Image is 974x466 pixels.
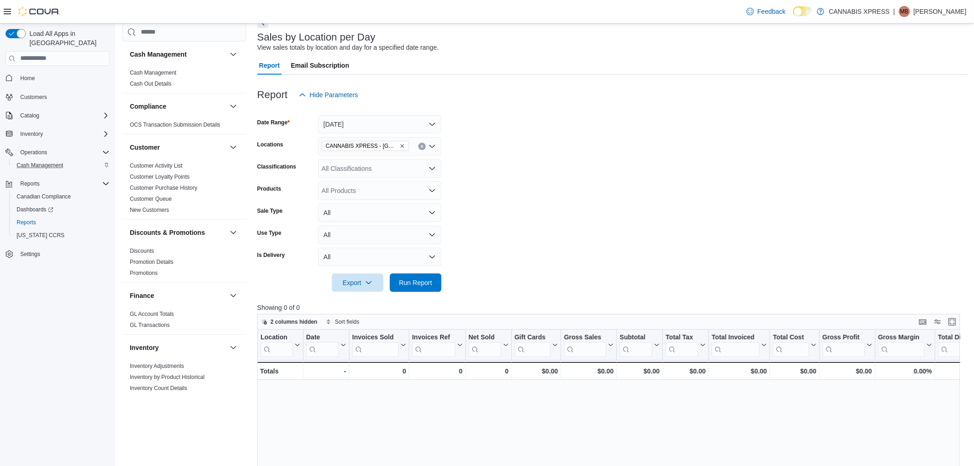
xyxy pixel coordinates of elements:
[13,217,40,228] a: Reports
[122,67,246,93] div: Cash Management
[13,160,67,171] a: Cash Management
[257,251,285,259] label: Is Delivery
[17,128,110,140] span: Inventory
[306,333,339,342] div: Date
[130,321,170,329] span: GL Transactions
[130,50,226,59] button: Cash Management
[130,195,172,203] span: Customer Queue
[130,70,176,76] a: Cash Management
[20,93,47,101] span: Customers
[258,316,321,327] button: 2 columns hidden
[130,311,174,317] a: GL Account Totals
[257,43,439,52] div: View sales totals by location and day for a specified date range.
[130,185,197,191] a: Customer Purchase History
[271,318,318,326] span: 2 columns hidden
[130,270,158,276] a: Promotions
[17,178,43,189] button: Reports
[130,206,169,214] span: New Customers
[412,333,455,342] div: Invoices Ref
[823,333,865,356] div: Gross Profit
[130,143,226,152] button: Customer
[337,274,378,292] span: Export
[352,366,406,377] div: 0
[743,2,789,21] a: Feedback
[564,333,614,356] button: Gross Sales
[352,333,406,356] button: Invoices Sold
[130,362,184,370] span: Inventory Adjustments
[20,149,47,156] span: Operations
[130,310,174,318] span: GL Account Totals
[20,112,39,119] span: Catalog
[228,342,239,353] button: Inventory
[914,6,967,17] p: [PERSON_NAME]
[666,333,706,356] button: Total Tax
[13,191,110,202] span: Canadian Compliance
[261,333,293,342] div: Location
[712,366,767,377] div: $0.00
[228,101,239,112] button: Compliance
[2,90,113,104] button: Customers
[17,110,110,121] span: Catalog
[13,204,110,215] span: Dashboards
[228,49,239,60] button: Cash Management
[666,333,698,356] div: Total Tax
[13,204,57,215] a: Dashboards
[666,366,706,377] div: $0.00
[468,333,501,356] div: Net Sold
[318,115,441,134] button: [DATE]
[412,333,455,356] div: Invoices Ref
[17,110,43,121] button: Catalog
[823,333,865,342] div: Gross Profit
[17,249,44,260] a: Settings
[9,216,113,229] button: Reports
[130,50,187,59] h3: Cash Management
[917,316,928,327] button: Keyboard shortcuts
[130,143,160,152] h3: Customer
[130,173,190,181] span: Customer Loyalty Points
[20,75,35,82] span: Home
[257,32,376,43] h3: Sales by Location per Day
[130,207,169,213] a: New Customers
[17,193,71,200] span: Canadian Compliance
[947,316,958,327] button: Enter fullscreen
[514,333,558,356] button: Gift Cards
[130,384,187,392] span: Inventory Count Details
[932,316,943,327] button: Display options
[17,178,110,189] span: Reports
[122,160,246,219] div: Customer
[9,229,113,242] button: [US_STATE] CCRS
[306,333,339,356] div: Date
[130,184,197,192] span: Customer Purchase History
[429,165,436,172] button: Open list of options
[878,333,924,342] div: Gross Margin
[390,274,441,292] button: Run Report
[326,141,398,151] span: CANNABIS XPRESS - [GEOGRAPHIC_DATA] ([GEOGRAPHIC_DATA])
[261,333,293,356] div: Location
[318,226,441,244] button: All
[122,309,246,334] div: Finance
[899,6,910,17] div: Maggie Baillargeon
[335,318,359,326] span: Sort fields
[228,227,239,238] button: Discounts & Promotions
[17,232,64,239] span: [US_STATE] CCRS
[17,206,53,213] span: Dashboards
[823,333,872,356] button: Gross Profit
[893,6,895,17] p: |
[130,343,159,352] h3: Inventory
[412,366,462,377] div: 0
[878,333,924,356] div: Gross Margin
[2,109,113,122] button: Catalog
[318,248,441,266] button: All
[564,333,606,356] div: Gross Sales
[257,119,290,126] label: Date Range
[712,333,767,356] button: Total Invoiced
[620,333,660,356] button: Subtotal
[620,333,652,356] div: Subtotal
[257,89,288,100] h3: Report
[228,290,239,301] button: Finance
[130,291,226,300] button: Finance
[130,248,154,254] a: Discounts
[130,291,154,300] h3: Finance
[17,91,110,103] span: Customers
